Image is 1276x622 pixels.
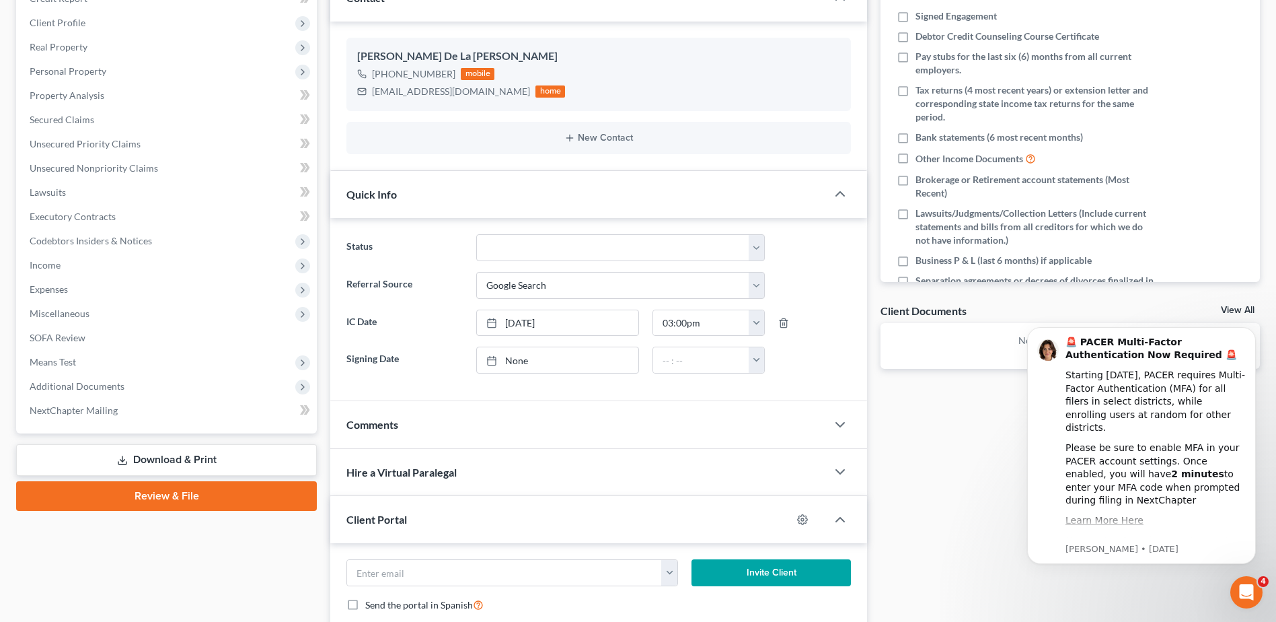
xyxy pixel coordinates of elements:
label: Referral Source [340,272,469,299]
button: New Contact [357,133,840,143]
a: Unsecured Priority Claims [19,132,317,156]
a: Review & File [16,481,317,511]
span: Real Property [30,41,87,53]
a: Executory Contracts [19,205,317,229]
iframe: Intercom live chat [1230,576,1263,609]
div: [PHONE_NUMBER] [372,67,455,81]
iframe: Intercom notifications message [1007,307,1276,586]
div: mobile [461,68,494,80]
input: Enter email [347,560,661,586]
span: Means Test [30,356,76,368]
span: Send the portal in Spanish [365,599,473,611]
a: Unsecured Nonpriority Claims [19,156,317,180]
span: Secured Claims [30,114,94,125]
a: Property Analysis [19,83,317,108]
p: No client documents yet. [891,334,1249,347]
span: Client Portal [346,513,407,526]
span: Bank statements (6 most recent months) [915,131,1083,144]
a: View All [1221,306,1254,315]
span: SOFA Review [30,332,85,343]
span: Lawsuits [30,186,66,198]
input: -- : -- [653,310,749,336]
a: Download & Print [16,444,317,476]
label: Status [340,234,469,261]
span: Expenses [30,283,68,295]
span: Comments [346,418,398,431]
span: Brokerage or Retirement account statements (Most Recent) [915,173,1154,200]
span: Executory Contracts [30,211,116,222]
a: NextChapter Mailing [19,399,317,423]
label: Signing Date [340,347,469,374]
a: SOFA Review [19,326,317,350]
span: Signed Engagement [915,9,997,23]
button: Invite Client [691,559,851,586]
a: Lawsuits [19,180,317,205]
span: Property Analysis [30,90,104,101]
div: [EMAIL_ADDRESS][DOMAIN_NAME] [372,85,530,98]
div: Client Documents [880,304,967,318]
span: Business P & L (last 6 months) if applicable [915,254,1092,267]
a: Secured Claims [19,108,317,132]
span: Client Profile [30,17,85,28]
span: NextChapter Mailing [30,405,118,416]
span: Other Income Documents [915,152,1023,166]
span: Additional Documents [30,380,124,392]
span: Income [30,259,61,271]
span: Codebtors Insiders & Notices [30,235,152,246]
div: home [535,85,565,98]
span: Debtor Credit Counseling Course Certificate [915,30,1099,43]
span: Tax returns (4 most recent years) or extension letter and corresponding state income tax returns ... [915,83,1154,124]
a: None [477,347,638,373]
span: Unsecured Nonpriority Claims [30,162,158,174]
a: [DATE] [477,310,638,336]
div: [PERSON_NAME] De La [PERSON_NAME] [357,48,840,65]
span: Unsecured Priority Claims [30,138,141,149]
span: Hire a Virtual Paralegal [346,466,457,479]
span: Pay stubs for the last six (6) months from all current employers. [915,50,1154,77]
span: Personal Property [30,65,106,77]
span: Separation agreements or decrees of divorces finalized in the past 2 years [915,274,1154,301]
input: -- : -- [653,347,749,373]
span: Lawsuits/Judgments/Collection Letters (Include current statements and bills from all creditors fo... [915,207,1154,247]
span: Miscellaneous [30,308,89,319]
span: 4 [1258,576,1269,587]
span: Quick Info [346,188,397,201]
label: IC Date [340,310,469,337]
